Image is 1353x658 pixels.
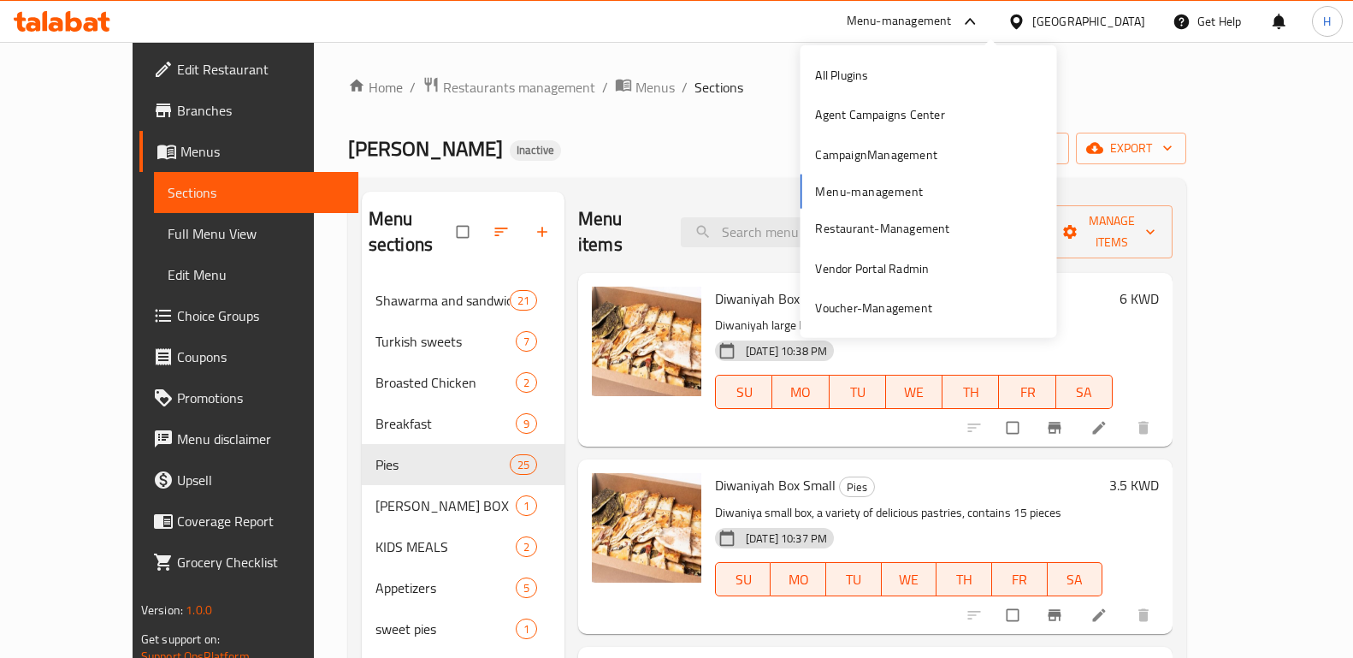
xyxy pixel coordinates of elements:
div: Shawarma and sandwiches [375,290,510,311]
div: items [516,619,537,639]
div: ALSHAWI BOX [375,495,516,516]
img: Diwaniyah Box Large [592,287,701,396]
button: delete [1125,596,1166,634]
span: SU [723,567,765,592]
span: 1 [517,498,536,514]
span: 9 [517,416,536,432]
p: Diwaniya small box, a variety of delicious pastries, contains 15 pieces [715,502,1102,524]
span: 5 [517,580,536,596]
a: Menus [139,131,358,172]
div: Appetizers5 [362,567,564,608]
a: Restaurants management [422,76,595,98]
span: TH [943,567,985,592]
span: FR [1006,380,1049,405]
span: H [1323,12,1331,31]
span: SU [723,380,765,405]
div: KIDS MEALS2 [362,526,564,567]
div: [PERSON_NAME] BOX1 [362,485,564,526]
button: Manage items [1051,205,1173,258]
button: SA [1056,375,1113,409]
li: / [682,77,688,98]
button: MO [772,375,829,409]
li: / [602,77,608,98]
button: WE [886,375,942,409]
a: Edit menu item [1090,607,1111,624]
span: 2 [517,375,536,391]
span: FR [999,567,1041,592]
span: [PERSON_NAME] [348,129,503,168]
button: SA [1048,562,1103,596]
span: Menus [180,141,345,162]
span: export [1090,138,1173,159]
span: Promotions [177,388,345,408]
span: Turkish sweets [375,331,516,352]
a: Sections [154,172,358,213]
div: Restaurant-Management [815,219,949,238]
span: Diwaniyah Box Large [715,286,836,311]
span: 25 [511,457,536,473]
span: sweet pies [375,619,516,639]
button: Add section [523,213,564,251]
span: Breakfast [375,413,516,434]
a: Coverage Report [139,501,358,542]
span: Choice Groups [177,305,345,326]
p: Diwaniyah large box of delicious pastries contains 25 pieces [715,315,1113,336]
h6: 3.5 KWD [1109,473,1159,497]
button: TU [826,562,882,596]
div: sweet pies1 [362,608,564,649]
a: Edit menu item [1090,419,1111,436]
span: Menu disclaimer [177,429,345,449]
h6: 6 KWD [1120,287,1159,311]
div: items [516,413,537,434]
span: Sections [694,77,743,98]
button: MO [771,562,826,596]
span: SA [1063,380,1106,405]
span: Menus [635,77,675,98]
button: SU [715,562,771,596]
span: 1 [517,621,536,637]
span: MO [777,567,819,592]
div: Voucher-Management [815,299,932,317]
a: Edit Menu [154,254,358,295]
span: [DATE] 10:37 PM [739,531,834,547]
span: 2 [517,539,536,555]
span: Inactive [510,143,561,157]
span: Upsell [177,470,345,490]
button: TH [942,375,999,409]
div: items [510,290,537,311]
span: Select to update [996,599,1032,631]
input: search [681,217,883,247]
span: Select to update [996,412,1032,444]
span: Sections [168,182,345,203]
span: WE [889,567,931,592]
span: Edit Menu [168,264,345,285]
span: Sort sections [482,213,523,251]
a: Full Menu View [154,213,358,254]
a: Menu disclaimer [139,418,358,459]
div: [GEOGRAPHIC_DATA] [1032,12,1145,31]
div: items [516,331,537,352]
span: WE [893,380,936,405]
button: WE [882,562,937,596]
button: Branch-specific-item [1036,596,1077,634]
span: 21 [511,293,536,309]
div: Appetizers [375,578,516,598]
span: [PERSON_NAME] BOX [375,495,516,516]
span: TU [836,380,879,405]
button: delete [1125,409,1166,447]
li: / [410,77,416,98]
span: KIDS MEALS [375,536,516,557]
span: Select all sections [446,216,482,248]
div: Turkish sweets7 [362,321,564,362]
div: Pies [839,477,875,497]
span: Grocery Checklist [177,552,345,572]
button: FR [992,562,1048,596]
span: Pies [375,454,510,475]
span: Get support on: [141,628,220,650]
a: Promotions [139,377,358,418]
